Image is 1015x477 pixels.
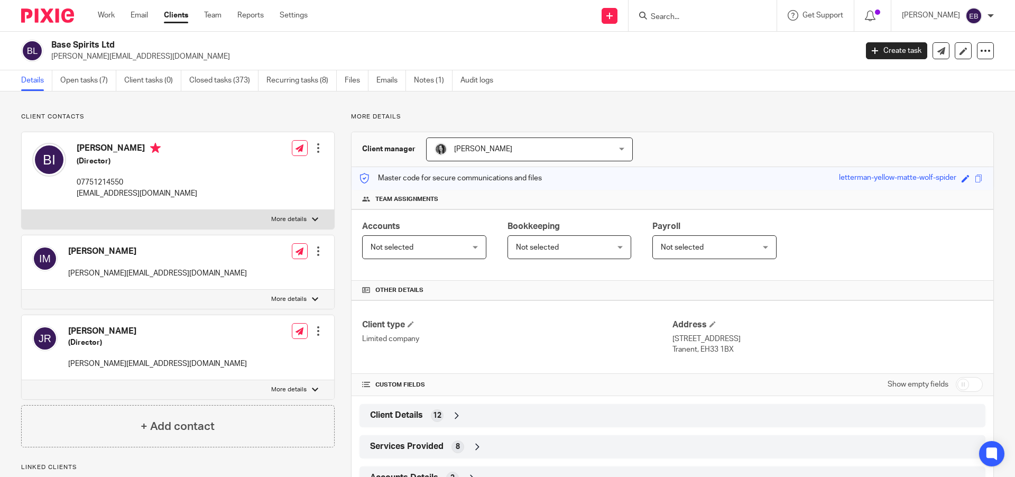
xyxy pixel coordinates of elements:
p: [PERSON_NAME][EMAIL_ADDRESS][DOMAIN_NAME] [68,268,247,279]
img: svg%3E [32,326,58,351]
h5: (Director) [68,337,247,348]
h4: [PERSON_NAME] [68,326,247,337]
i: Primary [150,143,161,153]
a: Reports [237,10,264,21]
span: 8 [456,442,460,452]
h4: [PERSON_NAME] [68,246,247,257]
p: [PERSON_NAME] [902,10,960,21]
h4: Address [672,319,983,331]
h4: CUSTOM FIELDS [362,381,672,389]
a: Closed tasks (373) [189,70,259,91]
div: letterman-yellow-matte-wolf-spider [839,172,956,185]
img: svg%3E [32,246,58,271]
a: Notes (1) [414,70,453,91]
h4: [PERSON_NAME] [77,143,197,156]
a: Open tasks (7) [60,70,116,91]
span: Accounts [362,222,400,231]
p: Limited company [362,334,672,344]
a: Create task [866,42,927,59]
a: Client tasks (0) [124,70,181,91]
img: svg%3E [21,40,43,62]
p: [EMAIL_ADDRESS][DOMAIN_NAME] [77,188,197,199]
span: Not selected [661,244,704,251]
p: More details [271,295,307,304]
a: Emails [376,70,406,91]
a: Audit logs [460,70,501,91]
p: More details [351,113,994,121]
input: Search [650,13,745,22]
span: [PERSON_NAME] [454,145,512,153]
a: Files [345,70,368,91]
h4: + Add contact [141,418,215,435]
span: Other details [375,286,423,295]
img: svg%3E [965,7,982,24]
span: Team assignments [375,195,438,204]
span: Bookkeeping [508,222,560,231]
a: Clients [164,10,188,21]
label: Show empty fields [888,379,948,390]
a: Email [131,10,148,21]
p: More details [271,215,307,224]
h5: (Director) [77,156,197,167]
img: brodie%203%20small.jpg [435,143,447,155]
h4: Client type [362,319,672,331]
span: Not selected [516,244,559,251]
h2: Base Spirits Ltd [51,40,690,51]
span: Payroll [652,222,680,231]
p: More details [271,386,307,394]
h3: Client manager [362,144,416,154]
span: Get Support [802,12,843,19]
span: Not selected [371,244,413,251]
p: Tranent, EH33 1BX [672,344,983,355]
p: 07751214550 [77,177,197,188]
span: Services Provided [370,441,444,452]
p: Master code for secure communications and files [359,173,542,184]
p: [PERSON_NAME][EMAIL_ADDRESS][DOMAIN_NAME] [68,359,247,369]
a: Settings [280,10,308,21]
a: Details [21,70,52,91]
span: 12 [433,410,441,421]
p: [PERSON_NAME][EMAIL_ADDRESS][DOMAIN_NAME] [51,51,850,62]
span: Client Details [370,410,423,421]
a: Work [98,10,115,21]
a: Recurring tasks (8) [266,70,337,91]
p: Client contacts [21,113,335,121]
img: Pixie [21,8,74,23]
a: Team [204,10,222,21]
p: [STREET_ADDRESS] [672,334,983,344]
p: Linked clients [21,463,335,472]
img: svg%3E [32,143,66,177]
